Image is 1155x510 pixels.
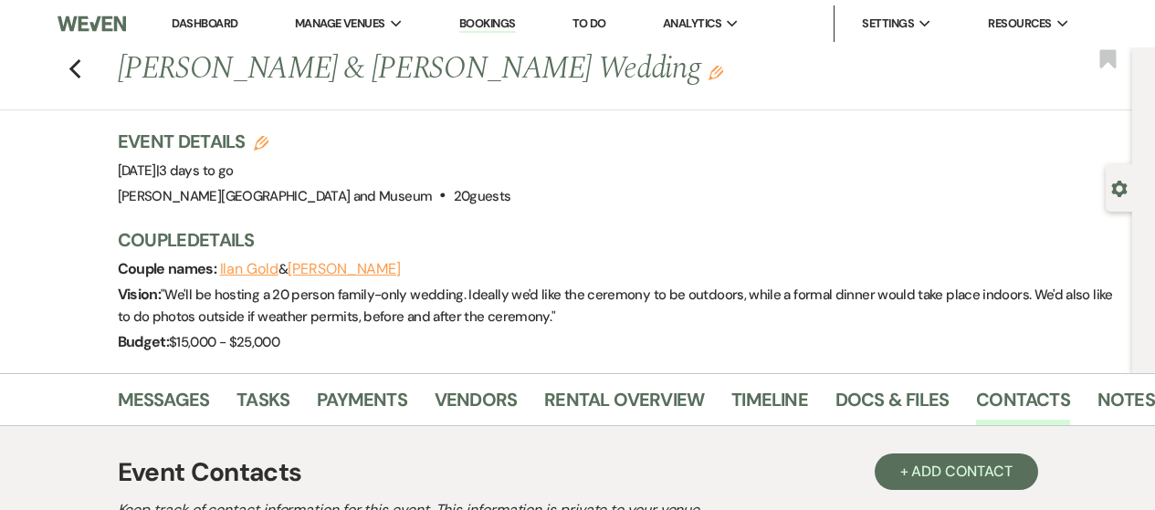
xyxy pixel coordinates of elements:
[544,385,704,425] a: Rental Overview
[58,5,125,43] img: Weven Logo
[118,259,220,278] span: Couple names:
[875,453,1038,490] button: + Add Contact
[295,15,385,33] span: Manage Venues
[118,453,302,492] h1: Event Contacts
[236,385,289,425] a: Tasks
[459,16,516,33] a: Bookings
[118,385,210,425] a: Messages
[709,64,723,80] button: Edit
[663,15,721,33] span: Analytics
[118,129,511,154] h3: Event Details
[988,15,1051,33] span: Resources
[169,333,279,351] span: $15,000 - $25,000
[454,187,511,205] span: 20 guests
[156,161,234,180] span: |
[220,260,402,278] span: &
[1097,385,1155,425] a: Notes
[118,286,1113,326] span: " We'll be hosting a 20 person family-only wedding. Ideally we'd like the ceremony to be outdoors...
[172,16,237,31] a: Dashboard
[317,385,407,425] a: Payments
[1111,179,1128,196] button: Open lead details
[118,187,433,205] span: [PERSON_NAME][GEOGRAPHIC_DATA] and Museum
[118,161,234,180] span: [DATE]
[220,262,278,276] button: Ilan Gold
[118,47,922,91] h1: [PERSON_NAME] & [PERSON_NAME] Wedding
[288,262,401,276] button: [PERSON_NAME]
[572,16,606,31] a: To Do
[835,385,949,425] a: Docs & Files
[731,385,808,425] a: Timeline
[435,385,517,425] a: Vendors
[118,332,170,351] span: Budget:
[159,161,233,180] span: 3 days to go
[118,227,1115,253] h3: Couple Details
[862,15,914,33] span: Settings
[118,285,162,304] span: Vision:
[976,385,1070,425] a: Contacts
